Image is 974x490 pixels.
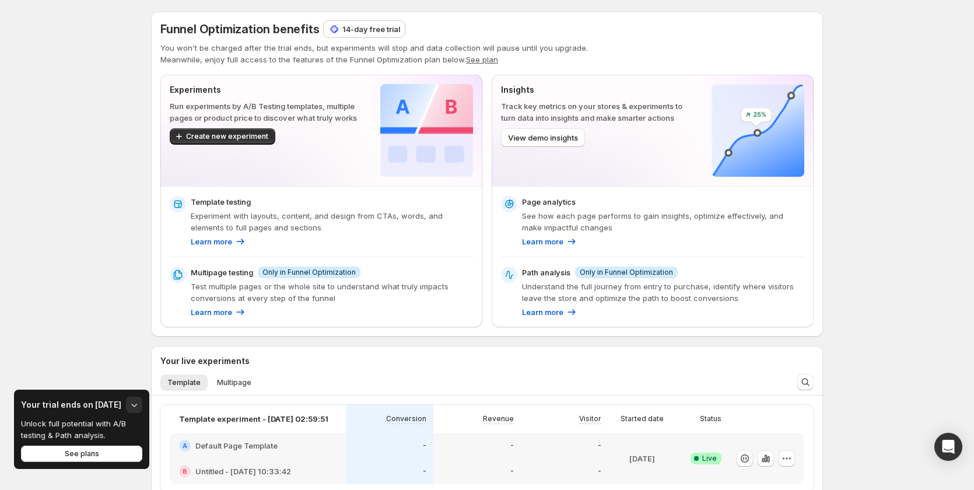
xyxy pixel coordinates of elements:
a: Learn more [191,236,246,247]
p: - [510,441,514,450]
span: Template [167,378,201,387]
a: Learn more [191,306,246,318]
p: Learn more [522,306,563,318]
span: Create new experiment [186,132,268,141]
p: See how each page performs to gain insights, optimize effectively, and make impactful changes [522,210,804,233]
p: - [510,467,514,476]
h2: A [183,442,187,449]
p: Visitor [579,414,601,423]
button: View demo insights [501,128,585,147]
img: Experiments [380,84,473,177]
span: Only in Funnel Optimization [580,268,673,277]
p: Meanwhile, enjoy full access to the features of the Funnel Optimization plan below. [160,54,814,65]
p: - [598,467,601,476]
button: Create new experiment [170,128,275,145]
p: Path analysis [522,267,570,278]
p: 14-day free trial [342,23,400,35]
p: Test multiple pages or the whole site to understand what truly impacts conversions at every step ... [191,281,473,304]
span: Only in Funnel Optimization [262,268,356,277]
p: Template experiment - [DATE] 02:59:51 [179,413,328,425]
p: Started date [621,414,664,423]
p: Revenue [483,414,514,423]
button: Search and filter results [797,374,814,390]
p: Page analytics [522,196,576,208]
span: Funnel Optimization benefits [160,22,319,36]
p: Template testing [191,196,251,208]
p: Experiment with layouts, content, and design from CTAs, words, and elements to full pages and sec... [191,210,473,233]
p: Learn more [191,306,232,318]
p: Status [700,414,721,423]
p: Run experiments by A/B Testing templates, multiple pages or product price to discover what truly ... [170,100,362,124]
p: - [598,441,601,450]
button: See plan [466,55,498,64]
p: Learn more [522,236,563,247]
a: Learn more [522,236,577,247]
a: Learn more [522,306,577,318]
p: Learn more [191,236,232,247]
p: You won't be charged after the trial ends, but experiments will stop and data collection will pau... [160,42,814,54]
h2: Default Page Template [195,440,278,452]
p: Unlock full potential with A/B testing & Path analysis. [21,418,134,441]
p: Track key metrics on your stores & experiments to turn data into insights and make smarter actions [501,100,693,124]
span: View demo insights [508,132,578,143]
p: - [423,467,426,476]
button: See plans [21,446,142,462]
img: Insights [712,84,804,177]
span: Multipage [217,378,251,387]
p: Understand the full journey from entry to purchase, identify where visitors leave the store and o... [522,281,804,304]
p: Experiments [170,84,362,96]
p: Conversion [386,414,426,423]
div: Open Intercom Messenger [934,433,962,461]
h2: Untitled - [DATE] 10:33:42 [195,466,291,477]
h2: B [183,468,187,475]
p: [DATE] [629,453,655,464]
p: Insights [501,84,693,96]
p: Multipage testing [191,267,253,278]
span: Live [702,454,717,463]
img: 14-day free trial [328,23,340,35]
h3: Your trial ends on [DATE] [21,399,121,411]
h3: Your live experiments [160,355,250,367]
p: - [423,441,426,450]
span: See plans [65,449,99,459]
